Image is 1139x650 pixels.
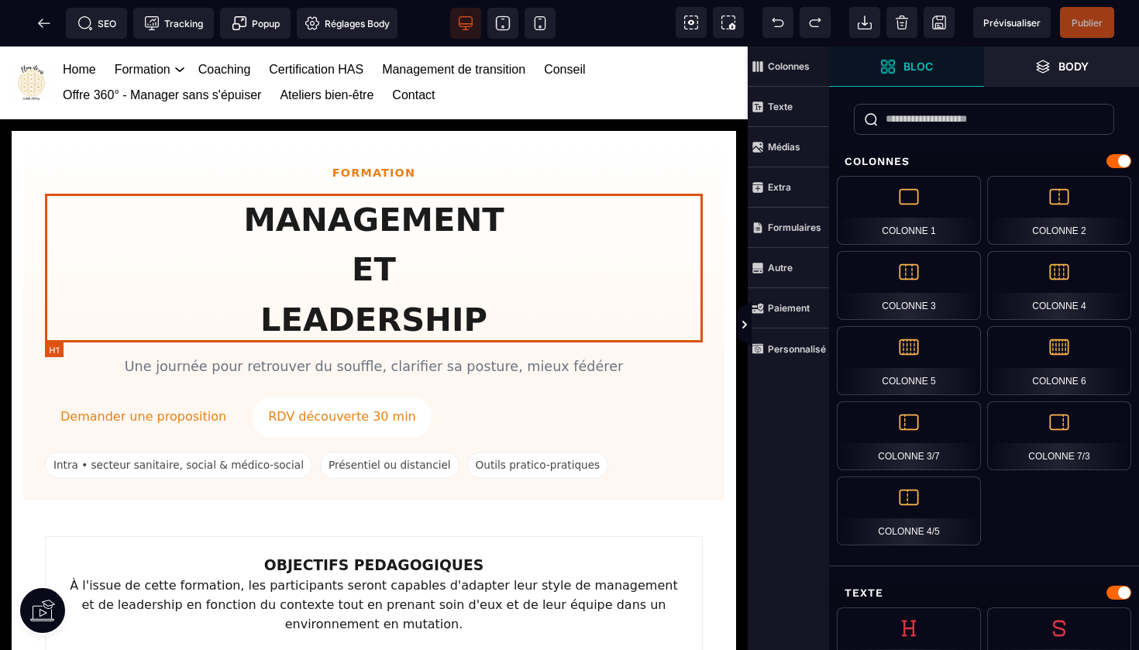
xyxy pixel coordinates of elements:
span: Nettoyage [886,7,917,38]
span: Autre [748,248,829,288]
span: Enregistrer le contenu [1060,7,1114,38]
span: Paiement [748,288,829,328]
a: Formation [115,11,170,36]
div: FORMATION [45,118,703,135]
div: Colonne 4/5 [837,476,981,545]
strong: Formulaires [768,222,821,233]
span: Voir tablette [487,8,518,39]
span: SEO [77,15,116,31]
span: Ouvrir les blocs [829,46,984,87]
span: Formulaires [748,208,829,248]
div: Colonne 3 [837,251,981,320]
a: Certification HAS [269,11,363,36]
strong: Colonnes [768,60,810,72]
span: Retour [29,8,60,39]
span: Favicon [297,8,397,39]
span: Médias [748,127,829,167]
span: Présentiel ou distanciel [320,405,459,432]
span: Prévisualiser [983,17,1041,29]
span: Extra [748,167,829,208]
strong: Paiement [768,302,810,314]
p: Une journée pour retrouver du souffle, clarifier sa posture, mieux fédérer [45,312,703,328]
strong: Personnalisé [768,343,826,355]
strong: Bloc [903,60,933,72]
div: Colonne 6 [987,326,1131,395]
div: Colonne 1 [837,176,981,245]
a: Management de transition [382,11,525,36]
span: Rétablir [800,7,831,38]
span: Afficher les vues [829,302,845,349]
span: Capture d'écran [713,7,744,38]
span: Texte [748,87,829,127]
a: Demander une proposition [45,350,242,391]
span: Voir bureau [450,8,481,39]
strong: Texte [768,101,793,112]
a: Coaching [198,11,251,36]
span: Tracking [144,15,203,31]
span: Voir les composants [676,7,707,38]
a: RDV découverte 30 min [253,350,432,391]
strong: Body [1058,60,1089,72]
strong: Extra [768,181,791,193]
a: Offre 360° - Manager sans s'épuiser [63,36,261,62]
strong: Médias [768,141,800,153]
div: Colonne 7/3 [987,401,1131,470]
span: Métadata SEO [66,8,127,39]
a: Home [63,11,96,36]
span: Personnalisé [748,328,829,369]
div: Colonne 4 [987,251,1131,320]
a: Ateliers bien-être [280,36,373,62]
span: Importer [849,7,880,38]
span: Publier [1072,17,1103,29]
div: Colonne 5 [837,326,981,395]
div: Colonne 3/7 [837,401,981,470]
span: Ouvrir les calques [984,46,1139,87]
h1: MANAGEMENT ET LEADERSHIP [45,149,703,298]
p: À l'issue de cette formation, les participants seront capables d'adapter leur style de management... [63,530,685,587]
span: Colonnes [748,46,829,87]
span: Enregistrer [924,7,955,38]
span: Outils pratico-pratiques [467,405,609,432]
strong: Autre [768,262,793,273]
span: Code de suivi [133,8,214,39]
div: Colonne 2 [987,176,1131,245]
a: Conseil [544,11,585,36]
img: https://sasu-fleur-de-vie.metaforma.io/home [13,18,50,54]
span: Intra • secteur sanitaire, social & médico-social [45,405,312,432]
div: Texte [829,579,1139,607]
span: Créer une alerte modale [220,8,291,39]
span: Voir mobile [525,8,556,39]
span: Aperçu [973,7,1051,38]
span: Réglages Body [305,15,390,31]
a: Contact [392,36,435,62]
span: Défaire [762,7,793,38]
div: Colonnes [829,147,1139,176]
h3: OBJECTIFS PEDAGOGIQUES [63,507,685,530]
span: Popup [232,15,280,31]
